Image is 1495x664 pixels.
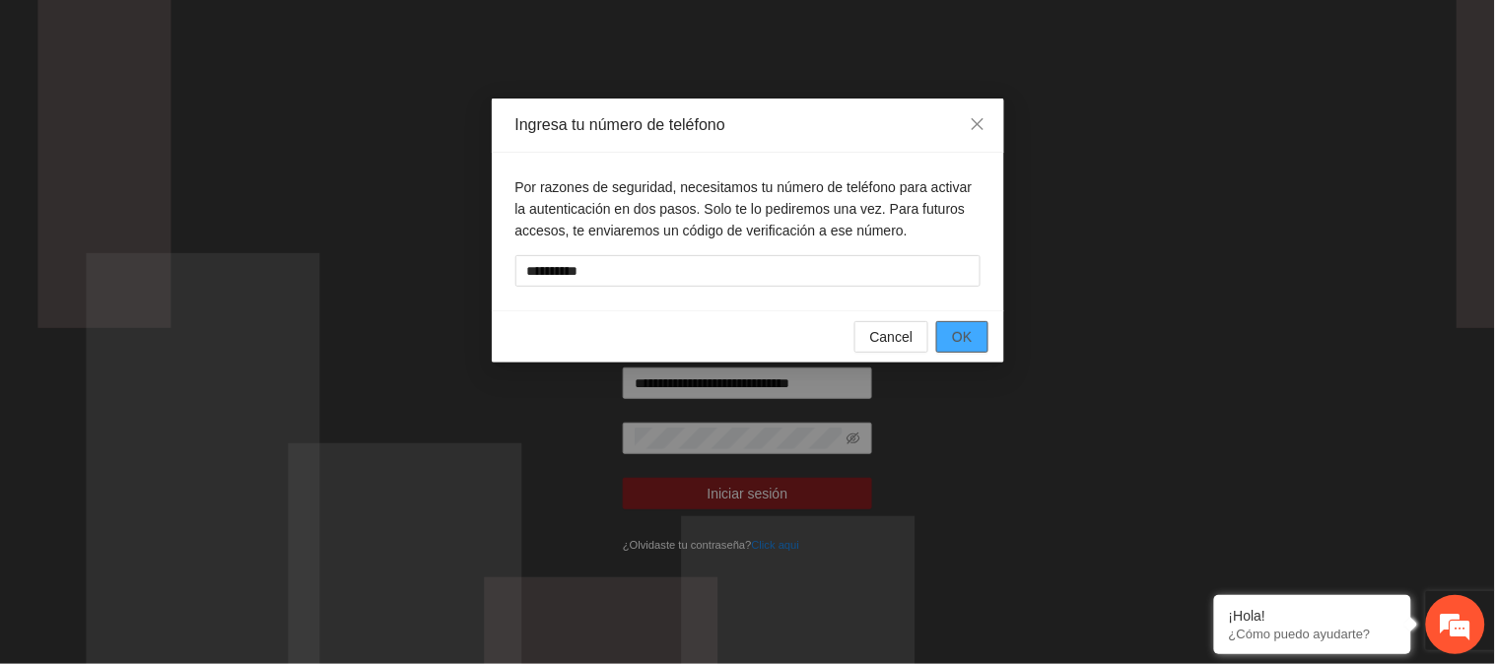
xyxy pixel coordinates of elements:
[323,10,371,57] div: Minimizar ventana de chat en vivo
[102,100,331,126] div: Chatee con nosotros ahora
[114,219,272,418] span: Estamos en línea.
[952,326,972,348] span: OK
[515,176,981,241] p: Por razones de seguridad, necesitamos tu número de teléfono para activar la autenticación en dos ...
[1229,627,1396,641] p: ¿Cómo puedo ayudarte?
[951,99,1004,152] button: Close
[515,114,981,136] div: Ingresa tu número de teléfono
[10,449,375,518] textarea: Escriba su mensaje y pulse “Intro”
[854,321,929,353] button: Cancel
[970,116,985,132] span: close
[936,321,987,353] button: OK
[1229,608,1396,624] div: ¡Hola!
[870,326,914,348] span: Cancel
